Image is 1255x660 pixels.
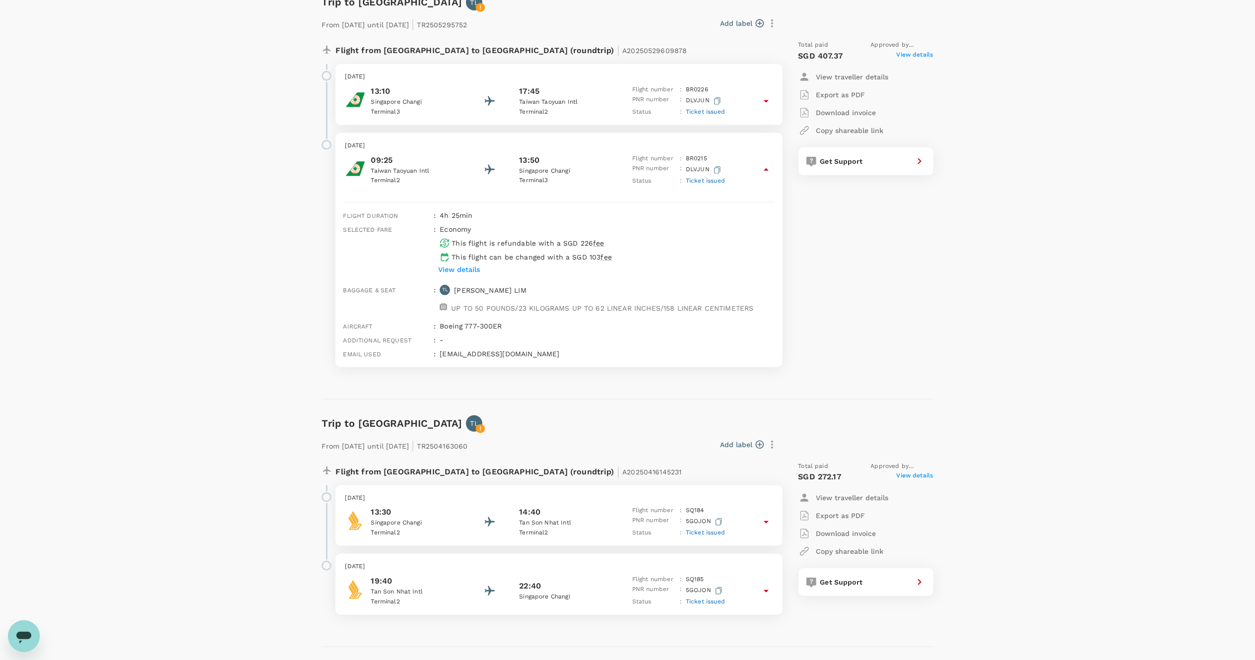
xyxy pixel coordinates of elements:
[371,528,461,538] p: Terminal 2
[593,239,604,247] span: fee
[816,528,876,538] p: Download invoice
[632,575,676,585] p: Flight number
[519,166,608,176] p: Singapore Changi
[371,97,461,107] p: Singapore Changi
[438,264,480,274] p: View details
[798,542,884,560] button: Copy shareable link
[322,415,462,431] h6: Trip to [GEOGRAPHIC_DATA]
[680,95,682,107] p: :
[798,86,865,104] button: Export as PDF
[798,471,842,483] p: SGD 272.17
[622,468,681,476] span: A20250416145231
[617,464,620,478] span: |
[411,17,414,31] span: |
[798,50,843,62] p: SGD 407.37
[816,90,865,100] p: Export as PDF
[632,528,676,538] p: Status
[519,176,608,186] p: Terminal 3
[816,493,889,503] p: View traveller details
[816,72,889,82] p: View traveller details
[440,349,774,359] p: [EMAIL_ADDRESS][DOMAIN_NAME]
[440,224,471,234] p: economy
[371,85,461,97] p: 13:10
[686,95,723,107] p: DLVJUN
[440,210,774,220] p: 4h 25min
[632,85,676,95] p: Flight number
[816,511,865,521] p: Export as PDF
[371,587,461,597] p: Tan Son Nhat Intl
[371,176,461,186] p: Terminal 2
[798,68,889,86] button: View traveller details
[343,287,396,294] span: Baggage & seat
[721,440,764,450] button: Add label
[798,462,829,471] span: Total paid
[345,562,773,572] p: [DATE]
[798,525,876,542] button: Download invoice
[452,238,604,248] p: This flight is refundable with a SGD 226
[343,337,412,344] span: Additional request
[680,516,682,528] p: :
[820,578,863,586] span: Get Support
[345,90,365,110] img: EVA Airways
[798,507,865,525] button: Export as PDF
[345,72,773,82] p: [DATE]
[345,580,365,599] img: Singapore Airlines
[632,164,676,176] p: PNR number
[430,281,436,317] div: :
[371,575,461,587] p: 19:40
[686,164,723,176] p: DLVJUN
[519,518,608,528] p: Tan Son Nhat Intl
[816,546,884,556] p: Copy shareable link
[345,493,773,503] p: [DATE]
[632,95,676,107] p: PNR number
[519,592,608,602] p: Singapore Changi
[430,331,436,345] div: :
[436,262,482,277] button: View details
[871,40,933,50] span: Approved by
[680,107,682,117] p: :
[454,285,527,295] p: [PERSON_NAME] LIM
[430,317,436,331] div: :
[345,141,773,151] p: [DATE]
[686,506,704,516] p: SQ 184
[632,506,676,516] p: Flight number
[519,154,539,166] p: 13:50
[336,40,687,58] p: Flight from [GEOGRAPHIC_DATA] to [GEOGRAPHIC_DATA] (roundtrip)
[601,253,612,261] span: fee
[632,154,676,164] p: Flight number
[632,597,676,607] p: Status
[798,40,829,50] span: Total paid
[343,351,382,358] span: Email used
[798,122,884,139] button: Copy shareable link
[816,126,884,135] p: Copy shareable link
[680,164,682,176] p: :
[798,104,876,122] button: Download invoice
[8,620,40,652] iframe: Button to launch messaging window
[371,154,461,166] p: 09:25
[632,585,676,597] p: PNR number
[871,462,933,471] span: Approved by
[680,176,682,186] p: :
[686,585,725,597] p: 5GOJON
[430,206,436,220] div: :
[680,506,682,516] p: :
[816,108,876,118] p: Download invoice
[519,85,539,97] p: 17:45
[436,317,774,331] div: Boeing 777-300ER
[322,14,467,32] p: From [DATE] until [DATE] TR2505295752
[430,220,436,281] div: :
[440,303,447,311] img: baggage-icon
[686,529,725,536] span: Ticket issued
[686,154,707,164] p: BR 0215
[632,176,676,186] p: Status
[680,154,682,164] p: :
[680,585,682,597] p: :
[686,85,708,95] p: BR 0226
[798,489,889,507] button: View traveller details
[632,516,676,528] p: PNR number
[345,159,365,179] img: EVA Airways
[622,47,687,55] span: A20250529609878
[371,518,461,528] p: Singapore Changi
[686,177,725,184] span: Ticket issued
[371,166,461,176] p: Taiwan Taoyuan Intl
